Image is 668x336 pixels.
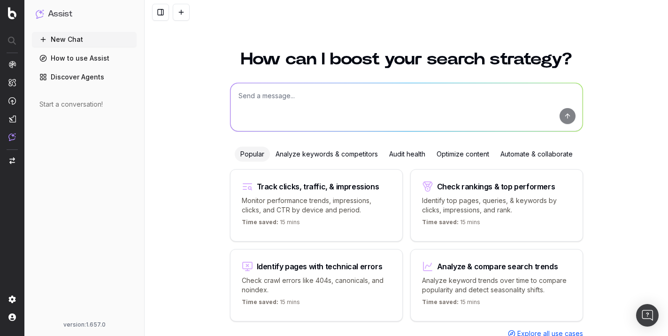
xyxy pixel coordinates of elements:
p: 15 mins [422,298,480,310]
span: Time saved: [422,219,459,226]
div: Optimize content [431,147,495,162]
span: Time saved: [422,298,459,305]
span: Time saved: [242,219,278,226]
div: Open Intercom Messenger [636,304,659,327]
div: Analyze keywords & competitors [270,147,384,162]
p: Check crawl errors like 404s, canonicals, and noindex. [242,276,391,295]
img: Assist [36,9,44,18]
a: How to use Assist [32,51,137,66]
p: Identify top pages, queries, & keywords by clicks, impressions, and rank. [422,196,571,215]
div: version: 1.657.0 [36,321,133,328]
img: Botify logo [8,7,16,19]
h1: Assist [48,8,72,21]
p: Analyze keyword trends over time to compare popularity and detect seasonality shifts. [422,276,571,295]
button: New Chat [32,32,137,47]
button: Assist [36,8,133,21]
p: 15 mins [242,298,300,310]
img: Switch project [9,157,15,164]
img: Analytics [8,61,16,68]
div: Check rankings & top performers [437,183,555,190]
img: My account [8,313,16,321]
span: Time saved: [242,298,278,305]
p: 15 mins [242,219,300,230]
div: Track clicks, traffic, & impressions [257,183,379,190]
div: Popular [235,147,270,162]
div: Identify pages with technical errors [257,263,383,270]
div: Automate & collaborate [495,147,578,162]
div: Analyze & compare search trends [437,263,558,270]
p: Monitor performance trends, impressions, clicks, and CTR by device and period. [242,196,391,215]
a: Discover Agents [32,70,137,85]
h1: How can I boost your search strategy? [230,51,583,68]
p: 15 mins [422,219,480,230]
img: Setting [8,296,16,303]
img: Activation [8,97,16,105]
div: Audit health [384,147,431,162]
img: Intelligence [8,78,16,86]
img: Assist [8,133,16,141]
div: Start a conversation! [39,100,129,109]
img: Studio [8,115,16,123]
